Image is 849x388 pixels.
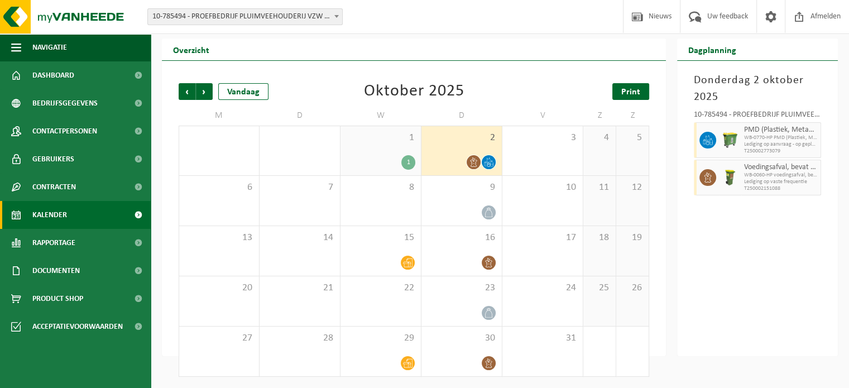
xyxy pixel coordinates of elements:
div: Vandaag [218,83,268,100]
div: 10-785494 - PROEFBEDRIJF PLUIMVEEHOUDERIJ VZW - GEEL [694,111,821,122]
span: 17 [508,232,577,244]
span: 2 [427,132,496,144]
span: T250002773079 [744,148,818,155]
span: 25 [589,282,610,294]
span: Rapportage [32,229,75,257]
span: 30 [427,332,496,344]
span: 14 [265,232,334,244]
span: 28 [265,332,334,344]
span: Acceptatievoorwaarden [32,313,123,341]
span: 10-785494 - PROEFBEDRIJF PLUIMVEEHOUDERIJ VZW - GEEL [148,9,342,25]
td: Z [583,106,616,126]
img: WB-0060-HPE-GN-50 [722,169,738,186]
span: WB-0060-HP voedingsafval, bevat producten van dierlijke oors [744,172,818,179]
span: 22 [346,282,415,294]
span: 4 [589,132,610,144]
span: Vorige [179,83,195,100]
span: 15 [346,232,415,244]
span: 10-785494 - PROEFBEDRIJF PLUIMVEEHOUDERIJ VZW - GEEL [147,8,343,25]
span: Contactpersonen [32,117,97,145]
h2: Overzicht [162,39,220,60]
span: PMD (Plastiek, Metaal, Drankkartons) (bedrijven) [744,126,818,135]
span: 16 [427,232,496,244]
td: D [260,106,340,126]
span: Volgende [196,83,213,100]
a: Print [612,83,649,100]
td: M [179,106,260,126]
span: Contracten [32,173,76,201]
span: 12 [622,181,643,194]
div: Oktober 2025 [364,83,464,100]
span: T250002151088 [744,185,818,192]
span: 24 [508,282,577,294]
span: 13 [185,232,253,244]
span: 8 [346,181,415,194]
span: Documenten [32,257,80,285]
h2: Dagplanning [677,39,747,60]
img: WB-0770-HPE-GN-50 [722,132,738,149]
span: Lediging op aanvraag - op geplande route [744,141,818,148]
span: 20 [185,282,253,294]
span: 23 [427,282,496,294]
span: Kalender [32,201,67,229]
h3: Donderdag 2 oktober 2025 [694,72,821,106]
span: 3 [508,132,577,144]
span: Product Shop [32,285,83,313]
td: Z [616,106,649,126]
span: Lediging op vaste frequentie [744,179,818,185]
span: Voedingsafval, bevat producten van dierlijke oorsprong, onverpakt, categorie 3 [744,163,818,172]
span: 18 [589,232,610,244]
span: 1 [346,132,415,144]
span: Bedrijfsgegevens [32,89,98,117]
td: W [340,106,421,126]
div: 1 [401,155,415,170]
span: 26 [622,282,643,294]
span: Gebruikers [32,145,74,173]
span: 21 [265,282,334,294]
span: 11 [589,181,610,194]
span: Dashboard [32,61,74,89]
span: 31 [508,332,577,344]
td: V [502,106,583,126]
span: Print [621,88,640,97]
span: 29 [346,332,415,344]
span: 6 [185,181,253,194]
span: 19 [622,232,643,244]
td: D [421,106,502,126]
span: Navigatie [32,33,67,61]
span: 27 [185,332,253,344]
span: 10 [508,181,577,194]
span: 5 [622,132,643,144]
span: WB-0770-HP PMD (Plastiek, Metaal, Drankkartons) (bedrijven) [744,135,818,141]
span: 7 [265,181,334,194]
span: 9 [427,181,496,194]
